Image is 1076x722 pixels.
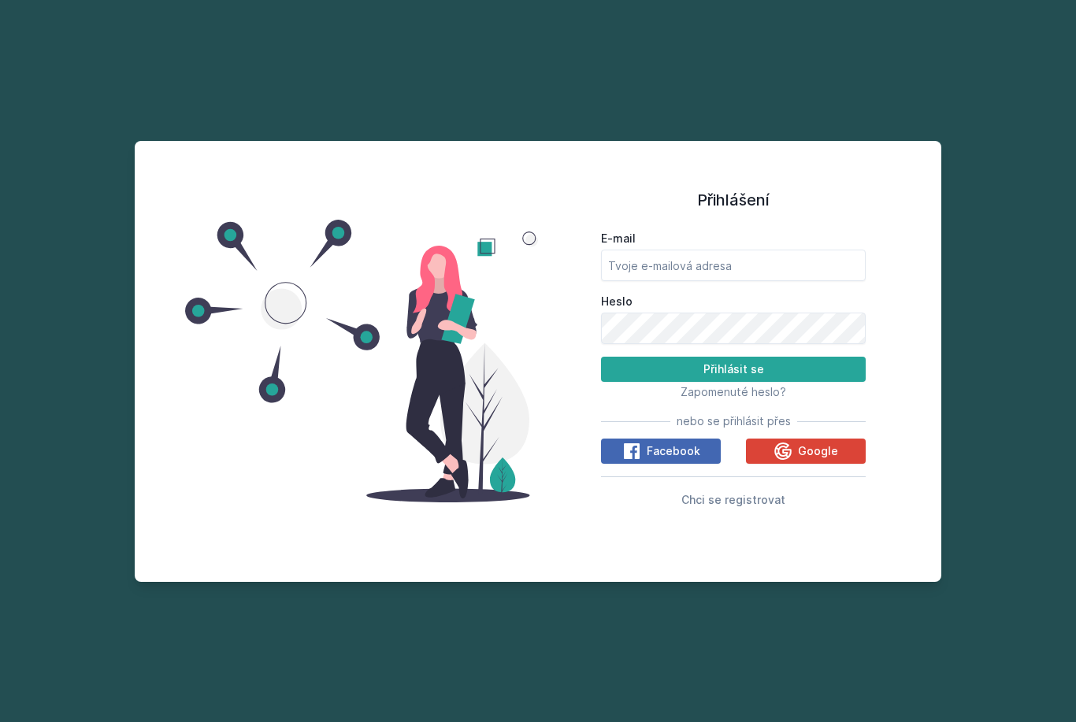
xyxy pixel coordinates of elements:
[601,231,866,246] label: E-mail
[677,413,791,429] span: nebo se přihlásit přes
[601,294,866,309] label: Heslo
[601,439,721,464] button: Facebook
[746,439,866,464] button: Google
[798,443,838,459] span: Google
[681,493,785,506] span: Chci se registrovat
[647,443,700,459] span: Facebook
[601,357,866,382] button: Přihlásit se
[681,385,786,398] span: Zapomenuté heslo?
[601,188,866,212] h1: Přihlášení
[681,490,785,509] button: Chci se registrovat
[601,250,866,281] input: Tvoje e-mailová adresa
